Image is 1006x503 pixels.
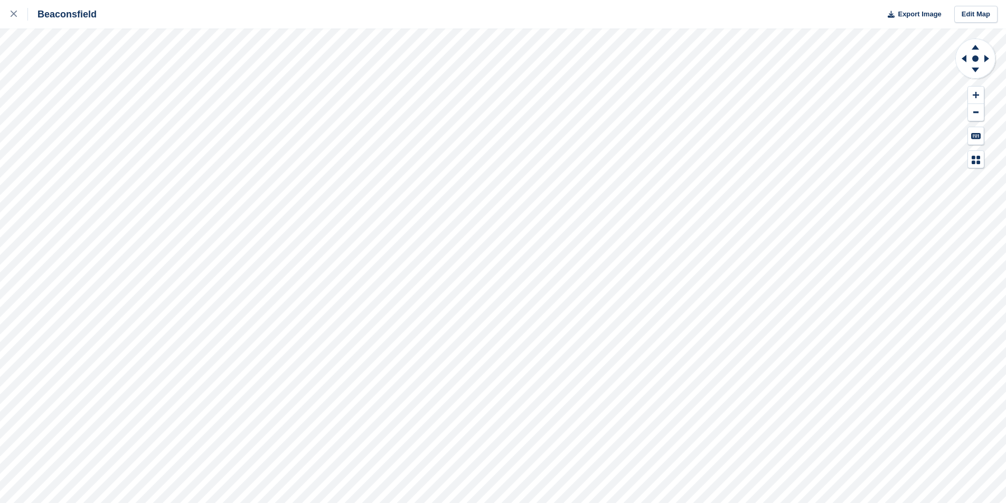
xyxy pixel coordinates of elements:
[968,151,984,168] button: Map Legend
[881,6,942,23] button: Export Image
[898,9,941,20] span: Export Image
[968,104,984,121] button: Zoom Out
[968,87,984,104] button: Zoom In
[28,8,97,21] div: Beaconsfield
[954,6,998,23] a: Edit Map
[968,127,984,145] button: Keyboard Shortcuts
